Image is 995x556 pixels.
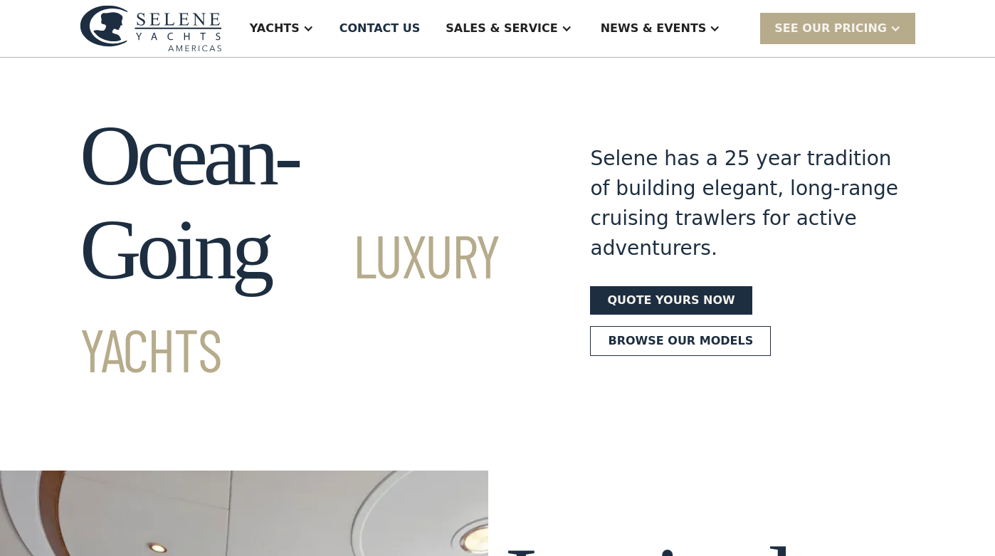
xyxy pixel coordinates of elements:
[774,20,887,37] div: SEE Our Pricing
[446,20,557,37] div: Sales & Service
[590,286,752,315] a: Quote yours now
[760,13,915,43] div: SEE Our Pricing
[601,20,707,37] div: News & EVENTS
[80,219,500,384] span: Luxury Yachts
[80,109,539,391] h1: Ocean-Going
[590,326,771,356] a: Browse our models
[80,5,222,51] img: logo
[339,20,421,37] div: Contact US
[590,144,915,263] div: Selene has a 25 year tradition of building elegant, long-range cruising trawlers for active adven...
[250,20,300,37] div: Yachts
